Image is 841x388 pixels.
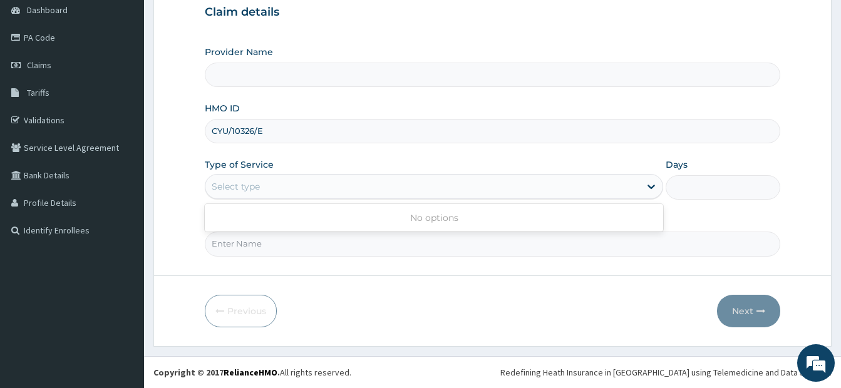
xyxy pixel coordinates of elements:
span: Claims [27,59,51,71]
span: Dashboard [27,4,68,16]
div: Minimize live chat window [205,6,235,36]
input: Enter HMO ID [205,119,780,143]
input: Enter Name [205,232,780,256]
div: Redefining Heath Insurance in [GEOGRAPHIC_DATA] using Telemedicine and Data Science! [500,366,832,379]
label: Days [666,158,688,171]
strong: Copyright © 2017 . [153,367,280,378]
button: Next [717,295,780,327]
h3: Claim details [205,6,780,19]
span: Tariffs [27,87,49,98]
label: HMO ID [205,102,240,115]
label: Provider Name [205,46,273,58]
div: No options [205,207,663,229]
span: We're online! [73,115,173,242]
textarea: Type your message and hit 'Enter' [6,257,239,300]
button: Previous [205,295,277,327]
img: d_794563401_company_1708531726252_794563401 [23,63,51,94]
div: Chat with us now [65,70,210,86]
a: RelianceHMO [224,367,277,378]
label: Type of Service [205,158,274,171]
div: Select type [212,180,260,193]
footer: All rights reserved. [144,356,841,388]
